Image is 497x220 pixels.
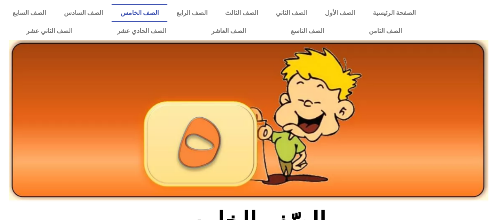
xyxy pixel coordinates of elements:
a: الصف الثالث [216,4,267,22]
a: الصف التاسع [268,22,347,40]
a: الصف الثامن [347,22,424,40]
a: الصف السادس [55,4,112,22]
a: الصف العاشر [189,22,268,40]
a: الصف الخامس [112,4,167,22]
a: الصف الرابع [167,4,216,22]
a: الصف الحادي عشر [95,22,189,40]
a: الصف الثاني عشر [4,22,95,40]
a: الصف الأول [316,4,364,22]
a: الصف الثاني [267,4,316,22]
a: الصفحة الرئيسية [364,4,424,22]
a: الصف السابع [4,4,55,22]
